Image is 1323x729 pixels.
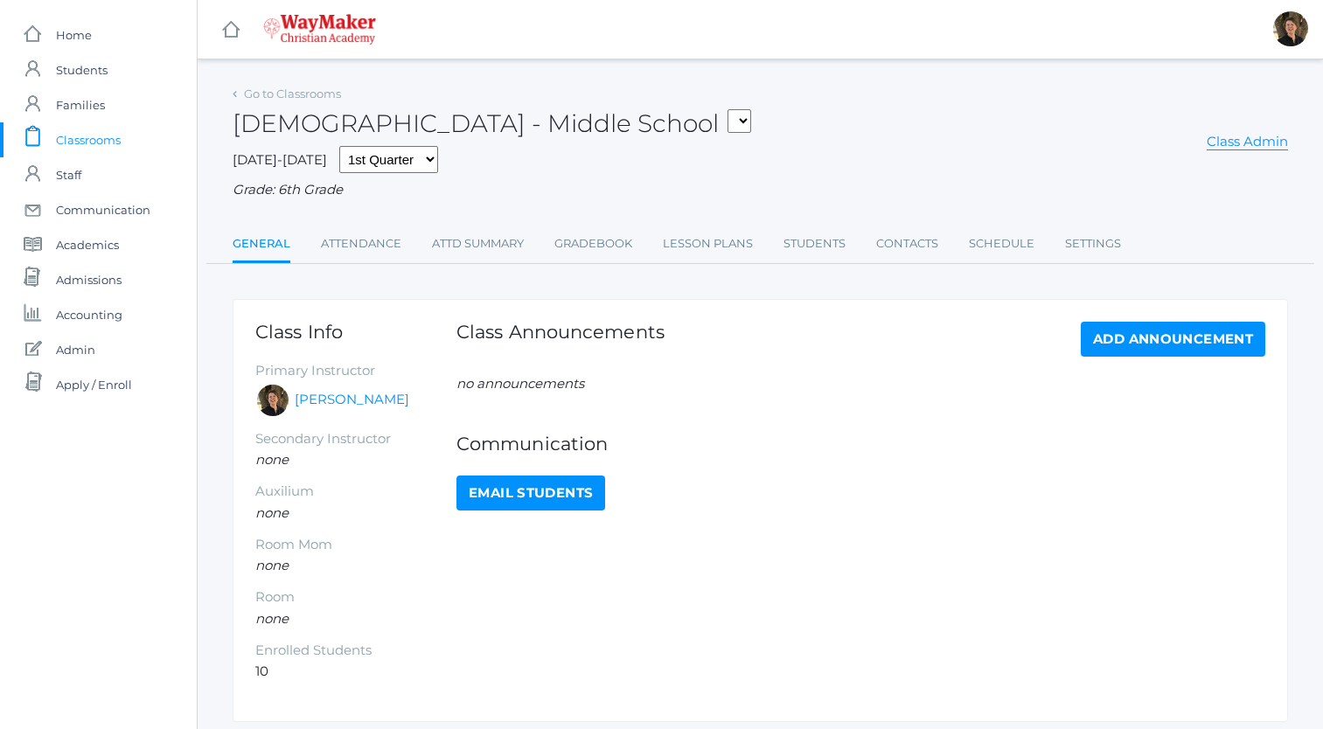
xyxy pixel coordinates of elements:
[56,227,119,262] span: Academics
[233,226,290,264] a: General
[255,484,456,499] h5: Auxilium
[321,226,401,261] a: Attendance
[255,432,456,447] h5: Secondary Instructor
[255,364,456,378] h5: Primary Instructor
[432,226,524,261] a: Attd Summary
[255,538,456,552] h5: Room Mom
[56,87,105,122] span: Families
[1273,11,1308,46] div: Dianna Renz
[56,157,81,192] span: Staff
[255,610,289,627] em: none
[233,110,751,137] h2: [DEMOGRAPHIC_DATA] - Middle School
[233,180,1288,200] div: Grade: 6th Grade
[663,226,753,261] a: Lesson Plans
[969,226,1034,261] a: Schedule
[56,122,121,157] span: Classrooms
[255,504,289,521] em: none
[1065,226,1121,261] a: Settings
[295,390,409,410] a: [PERSON_NAME]
[554,226,632,261] a: Gradebook
[56,192,150,227] span: Communication
[456,476,605,510] a: Email Students
[244,87,341,101] a: Go to Classrooms
[255,590,456,605] h5: Room
[783,226,846,261] a: Students
[876,226,938,261] a: Contacts
[255,662,456,682] li: 10
[56,367,132,402] span: Apply / Enroll
[56,17,92,52] span: Home
[255,451,289,468] em: none
[456,434,1265,454] h1: Communication
[56,262,122,297] span: Admissions
[233,151,327,168] span: [DATE]-[DATE]
[56,332,95,367] span: Admin
[56,297,122,332] span: Accounting
[56,52,108,87] span: Students
[1081,322,1265,357] a: Add Announcement
[255,322,456,342] h1: Class Info
[255,383,290,418] div: Dianna Renz
[1207,133,1288,150] a: Class Admin
[456,375,584,392] em: no announcements
[263,14,376,45] img: 4_waymaker-logo-stack-white.png
[255,557,289,573] em: none
[255,643,456,658] h5: Enrolled Students
[456,322,665,352] h1: Class Announcements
